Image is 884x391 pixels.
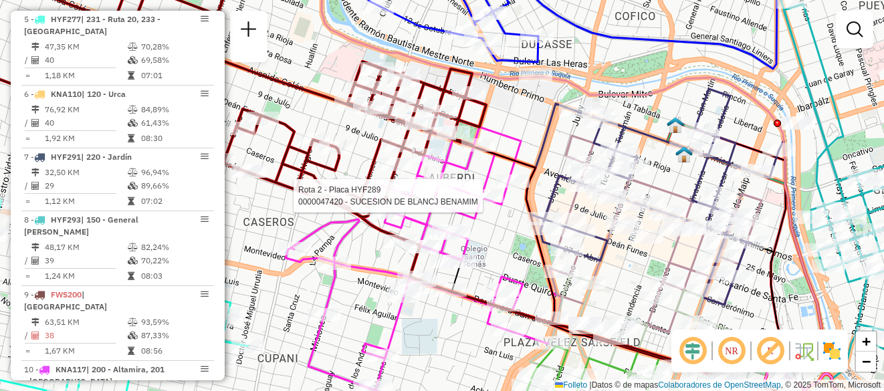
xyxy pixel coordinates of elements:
font: 69,58% [141,55,169,65]
td: 84,89% [140,103,208,116]
td: 07:01 [140,69,208,82]
i: Distância Total [31,318,39,326]
td: 08:56 [140,344,208,358]
span: | 220 - Jardín [81,152,132,162]
td: 76,92 KM [44,103,127,116]
em: Opções [201,365,209,373]
td: 32,50 KM [44,166,127,179]
i: Tempo total em rota [128,272,134,280]
i: Distância Total [31,106,39,114]
font: 61,43% [141,118,169,128]
i: % de utilização do peso [128,318,138,326]
span: HYF277 [51,14,81,24]
font: 9 - [24,289,34,299]
font: 10 - [24,364,39,374]
td: 40 [44,53,127,67]
i: % de utilização do peso [128,168,138,176]
span: FWS200 [51,289,82,299]
td: 29 [44,179,127,192]
i: % de utilização da cubagem [128,119,138,127]
i: Total de Atividades [31,257,39,265]
i: Tempo total em rota [128,134,134,142]
td: 1,67 KM [44,344,127,358]
div: Datos © de mapas , © 2025 TomTom, Microsoft [552,380,884,391]
img: UDC Cordoba [667,116,684,134]
span: Ocultar NR [715,335,748,367]
span: | 231 - Ruta 20, 233 - [GEOGRAPHIC_DATA] [24,14,160,36]
span: | 150 - General [PERSON_NAME] [24,215,138,237]
em: Opções [201,215,209,223]
td: 1,18 KM [44,69,127,82]
span: | [590,380,592,390]
td: 96,94% [140,166,208,179]
i: Total de Atividades [31,182,39,190]
font: 6 - [24,89,34,99]
font: 70,22% [141,255,169,265]
i: % de utilização da cubagem [128,56,138,64]
a: Alejar [856,352,876,372]
td: 1,12 KM [44,194,127,208]
i: Total de Atividades [31,332,39,340]
a: Colaboradores de OpenStreetMap [658,380,780,390]
div: Atividade não roteirizada - Meana Paula Daniela [782,116,815,130]
span: | 200 - Altamira, 201 - [GEOGRAPHIC_DATA] [24,364,164,386]
font: 5 - [24,14,34,24]
td: = [24,69,31,82]
td: = [24,344,31,358]
i: Tempo total em rota [128,72,134,80]
span: Exibir rótulo [754,335,786,367]
td: = [24,194,31,208]
a: Nova sessão e pesquisa [235,16,262,46]
td: 93,59% [140,315,208,329]
em: Opções [201,15,209,23]
span: | 120 - Urca [82,89,126,99]
font: 8 - [24,215,34,225]
span: | [GEOGRAPHIC_DATA] [24,289,107,311]
td: = [24,269,31,283]
td: 1,92 KM [44,132,127,145]
i: % de utilização da cubagem [128,182,138,190]
font: 89,66% [141,180,169,190]
em: Opções [201,290,209,298]
td: 63,51 KM [44,315,127,329]
span: Ocultar deslocamento [677,335,709,367]
img: Exibir/Ocultar setores [821,340,843,362]
i: Distância Total [31,243,39,251]
td: 48,17 KM [44,241,127,254]
span: HYF291 [51,152,81,162]
i: Tempo total em rota [128,197,134,205]
span: − [862,353,871,370]
a: Acercar [856,332,876,352]
td: 38 [44,329,127,342]
td: = [24,132,31,145]
td: / [24,254,31,267]
td: / [24,329,31,342]
td: 47,35 KM [44,40,127,53]
a: Folleto [555,380,587,390]
span: + [862,333,871,350]
span: KNA110 [51,89,82,99]
td: 07:02 [140,194,208,208]
i: Tempo total em rota [128,347,134,355]
span: KNA117 [56,364,86,374]
td: 1,24 KM [44,269,127,283]
i: Total de Atividades [31,56,39,64]
td: 39 [44,254,127,267]
i: Total de Atividades [31,119,39,127]
td: / [24,116,31,130]
td: 08:03 [140,269,208,283]
td: / [24,53,31,67]
i: % de utilização do peso [128,43,138,51]
i: % de utilização da cubagem [128,332,138,340]
font: 87,33% [141,330,169,340]
i: % de utilização da cubagem [128,257,138,265]
i: % de utilização do peso [128,106,138,114]
td: 70,28% [140,40,208,53]
a: Exibir filtros [841,16,868,43]
em: Opções [201,90,209,98]
img: Fluxo de ruas [793,340,814,362]
td: 40 [44,116,127,130]
td: / [24,179,31,192]
font: 7 - [24,152,34,162]
i: % de utilização do peso [128,243,138,251]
